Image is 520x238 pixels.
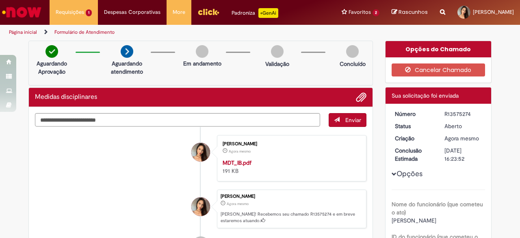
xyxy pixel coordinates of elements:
[6,25,340,40] ul: Trilhas de página
[183,59,221,68] p: Em andamento
[444,110,482,118] div: R13575274
[373,9,379,16] span: 2
[104,8,160,16] span: Despesas Corporativas
[444,146,482,163] div: [DATE] 16:23:52
[223,142,358,146] div: [PERSON_NAME]
[173,8,185,16] span: More
[399,8,428,16] span: Rascunhos
[227,201,249,206] time: 29/09/2025 09:23:49
[392,201,483,216] b: Nome do funcionário (que cometeu o ato)
[35,190,366,229] li: Gabriella Ribeiro
[1,4,43,20] img: ServiceNow
[389,110,439,118] dt: Número
[392,92,459,99] span: Sua solicitação foi enviada
[45,45,58,58] img: check-circle-green.png
[86,9,92,16] span: 1
[389,146,439,163] dt: Conclusão Estimada
[35,113,320,127] textarea: Digite sua mensagem aqui...
[345,116,361,124] span: Enviar
[271,45,284,58] img: img-circle-grey.png
[356,92,366,103] button: Adicionar anexos
[9,29,37,35] a: Página inicial
[389,122,439,130] dt: Status
[392,9,428,16] a: Rascunhos
[35,94,97,101] h2: Medidas disciplinares Histórico de tíquete
[121,45,133,58] img: arrow-next.png
[444,135,479,142] time: 29/09/2025 09:23:49
[56,8,84,16] span: Requisições
[444,134,482,142] div: 29/09/2025 09:23:49
[329,113,366,127] button: Enviar
[191,143,210,162] div: Gabriella Ribeiro
[229,149,251,154] time: 29/09/2025 09:23:39
[258,8,278,18] p: +GenAi
[265,60,289,68] p: Validação
[232,8,278,18] div: Padroniza
[340,60,366,68] p: Concluído
[196,45,208,58] img: img-circle-grey.png
[221,194,362,199] div: [PERSON_NAME]
[223,159,251,166] a: MDT_IB.pdf
[346,45,359,58] img: img-circle-grey.png
[32,59,71,76] p: Aguardando Aprovação
[392,63,485,76] button: Cancelar Chamado
[473,9,514,15] span: [PERSON_NAME]
[349,8,371,16] span: Favoritos
[229,149,251,154] span: Agora mesmo
[191,197,210,216] div: Gabriella Ribeiro
[392,217,436,224] span: [PERSON_NAME]
[54,29,115,35] a: Formulário de Atendimento
[227,201,249,206] span: Agora mesmo
[223,159,358,175] div: 191 KB
[107,59,147,76] p: Aguardando atendimento
[444,135,479,142] span: Agora mesmo
[444,122,482,130] div: Aberto
[389,134,439,142] dt: Criação
[386,41,492,57] div: Opções do Chamado
[221,211,362,224] p: [PERSON_NAME]! Recebemos seu chamado R13575274 e em breve estaremos atuando.
[197,6,219,18] img: click_logo_yellow_360x200.png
